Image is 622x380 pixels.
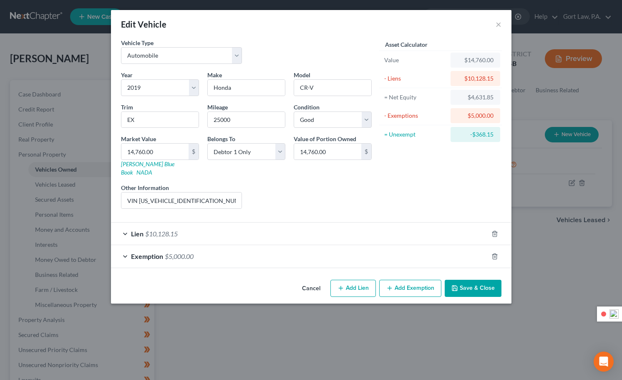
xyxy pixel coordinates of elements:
[457,93,494,101] div: $4,631.85
[207,103,228,111] label: Mileage
[207,71,222,79] span: Make
[457,56,494,64] div: $14,760.00
[121,193,242,208] input: (optional)
[121,134,156,143] label: Market Value
[379,280,441,297] button: Add Exemption
[121,160,174,176] a: [PERSON_NAME] Blue Book
[294,103,320,111] label: Condition
[361,144,371,160] div: $
[330,280,376,297] button: Add Lien
[207,135,235,142] span: Belongs To
[457,111,494,120] div: $5,000.00
[208,80,285,96] input: ex. Nissan
[121,71,133,79] label: Year
[294,80,371,96] input: ex. Altima
[457,130,494,139] div: -$368.15
[145,230,178,238] span: $10,128.15
[384,111,447,120] div: - Exemptions
[457,74,494,83] div: $10,128.15
[384,93,447,101] div: = Net Equity
[294,144,361,160] input: 0.00
[165,252,194,260] span: $5,000.00
[121,144,189,160] input: 0.00
[295,281,327,297] button: Cancel
[121,112,199,128] input: ex. LS, LT, etc
[121,183,169,192] label: Other Information
[121,18,167,30] div: Edit Vehicle
[384,56,447,64] div: Value
[208,112,285,128] input: --
[131,252,163,260] span: Exemption
[189,144,199,160] div: $
[294,134,356,143] label: Value of Portion Owned
[136,169,152,176] a: NADA
[384,74,447,83] div: - Liens
[131,230,144,238] span: Lien
[445,280,501,297] button: Save & Close
[294,71,310,79] label: Model
[384,130,447,139] div: = Unexempt
[385,40,428,49] label: Asset Calculator
[496,19,501,29] button: ×
[121,103,133,111] label: Trim
[594,352,614,372] div: Open Intercom Messenger
[121,38,154,47] label: Vehicle Type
